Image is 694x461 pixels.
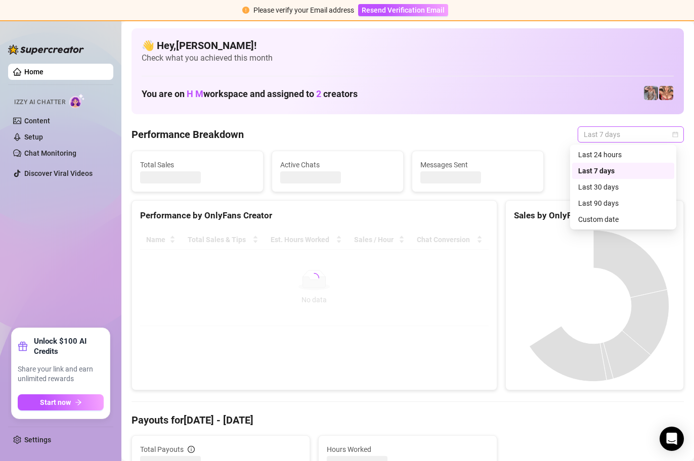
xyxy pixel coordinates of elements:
[578,165,668,176] div: Last 7 days
[140,209,489,222] div: Performance by OnlyFans Creator
[584,127,678,142] span: Last 7 days
[280,159,395,170] span: Active Chats
[132,127,244,142] h4: Performance Breakdown
[578,214,668,225] div: Custom date
[187,88,203,99] span: H M
[358,4,448,16] button: Resend Verification Email
[24,149,76,157] a: Chat Monitoring
[578,198,668,209] div: Last 90 days
[514,209,675,222] div: Sales by OnlyFans Creator
[578,149,668,160] div: Last 24 hours
[572,163,674,179] div: Last 7 days
[660,427,684,451] div: Open Intercom Messenger
[572,147,674,163] div: Last 24 hours
[420,159,535,170] span: Messages Sent
[242,7,249,14] span: exclamation-circle
[572,195,674,211] div: Last 90 days
[18,341,28,351] span: gift
[24,133,43,141] a: Setup
[140,159,255,170] span: Total Sales
[24,169,93,177] a: Discover Viral Videos
[8,44,84,55] img: logo-BBDzfeDw.svg
[34,336,104,356] strong: Unlock $100 AI Credits
[69,94,85,108] img: AI Chatter
[578,181,668,193] div: Last 30 days
[644,86,658,100] img: pennylondonvip
[40,398,71,406] span: Start now
[142,38,674,53] h4: 👋 Hey, [PERSON_NAME] !
[309,273,319,283] span: loading
[14,98,65,107] span: Izzy AI Chatter
[253,5,354,16] div: Please verify your Email address
[24,117,50,125] a: Content
[24,436,51,444] a: Settings
[672,131,678,137] span: calendar
[362,6,445,14] span: Resend Verification Email
[572,211,674,227] div: Custom date
[140,444,184,455] span: Total Payouts
[18,394,104,410] button: Start nowarrow-right
[132,413,684,427] h4: Payouts for [DATE] - [DATE]
[659,86,673,100] img: pennylondon
[18,364,104,384] span: Share your link and earn unlimited rewards
[75,399,82,406] span: arrow-right
[142,88,358,100] h1: You are on workspace and assigned to creators
[327,444,488,455] span: Hours Worked
[316,88,321,99] span: 2
[572,179,674,195] div: Last 30 days
[24,68,44,76] a: Home
[142,53,674,64] span: Check what you achieved this month
[188,446,195,453] span: info-circle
